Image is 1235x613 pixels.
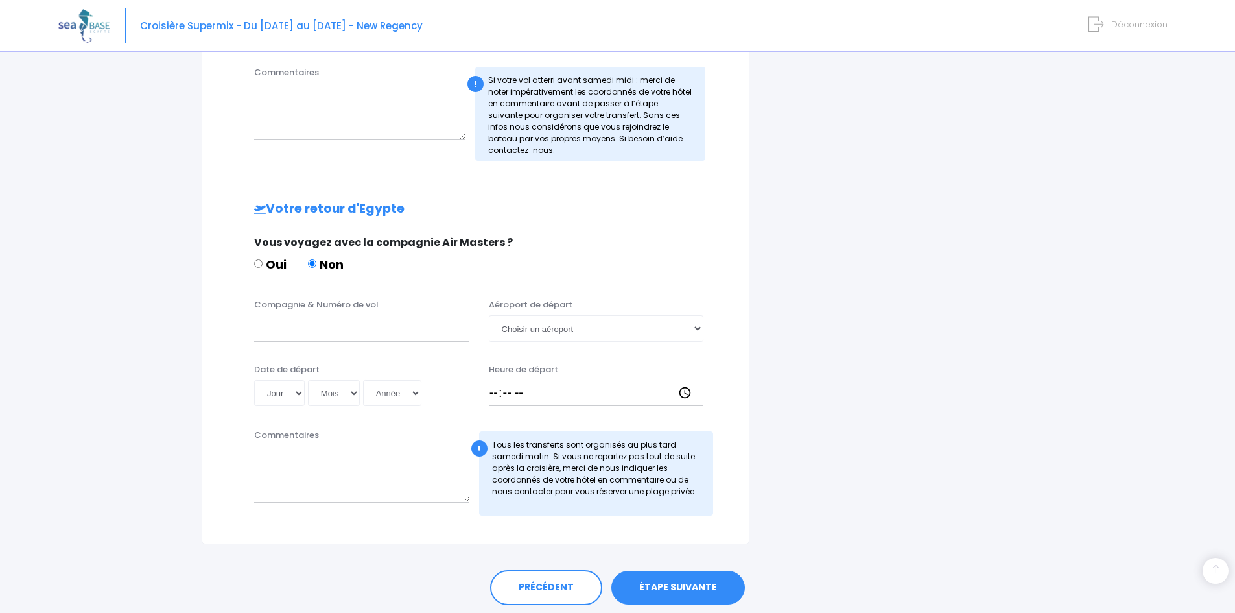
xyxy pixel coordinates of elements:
a: PRÉCÉDENT [490,570,602,605]
input: Oui [254,259,263,268]
span: Déconnexion [1111,18,1168,30]
label: Compagnie & Numéro de vol [254,298,379,311]
input: Non [308,259,316,268]
span: Vous voyagez avec la compagnie Air Masters ? [254,235,513,250]
label: Commentaires [254,66,319,79]
span: Croisière Supermix - Du [DATE] au [DATE] - New Regency [140,19,423,32]
label: Heure de départ [489,363,558,376]
label: Commentaires [254,429,319,442]
h2: Votre retour d'Egypte [228,202,723,217]
div: Tous les transferts sont organisés au plus tard samedi matin. Si vous ne repartez pas tout de sui... [479,431,714,516]
a: ÉTAPE SUIVANTE [611,571,745,605]
label: Date de départ [254,363,320,376]
label: Aéroport de départ [489,298,572,311]
label: Non [308,256,344,273]
div: Si votre vol atterri avant samedi midi : merci de noter impérativement les coordonnés de votre hô... [475,67,706,161]
div: ! [471,440,488,457]
div: ! [467,76,484,92]
label: Oui [254,256,287,273]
